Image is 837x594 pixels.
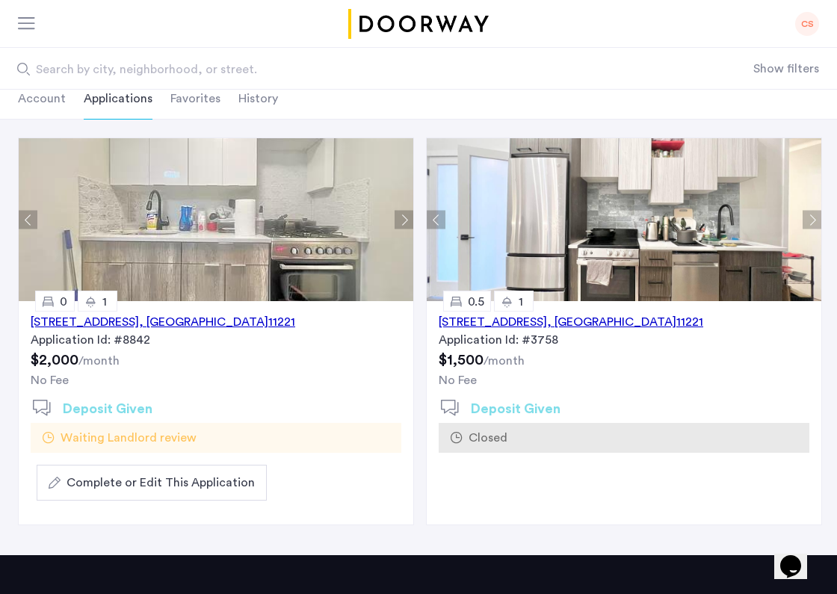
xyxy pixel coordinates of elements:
[84,78,152,120] li: Applications
[31,374,69,386] span: No Fee
[547,316,676,328] span: , [GEOGRAPHIC_DATA]
[102,296,107,308] span: 1
[795,12,819,36] div: CS
[468,296,484,308] span: 0.5
[395,211,413,229] button: Next apartment
[36,61,638,78] span: Search by city, neighborhood, or street.
[484,355,525,367] sub: /month
[18,78,66,120] li: Account
[803,211,821,229] button: Next apartment
[31,313,295,331] div: [STREET_ADDRESS] 11221
[519,296,523,308] span: 1
[774,534,822,579] iframe: chat widget
[345,9,492,39] a: Cazamio logo
[60,296,67,308] span: 0
[61,429,197,447] span: Waiting Landlord review
[170,78,220,120] li: Favorites
[19,211,37,229] button: Previous apartment
[63,399,152,419] h2: Deposit Given
[31,353,78,368] span: $2,000
[31,331,401,349] div: Application Id: #8842
[469,429,507,447] span: Closed
[238,78,278,120] li: History
[439,353,484,368] span: $1,500
[471,399,560,419] h2: Deposit Given
[78,355,120,367] sub: /month
[427,138,827,301] img: Apartment photo
[439,331,809,349] div: Application Id: #3758
[439,374,477,386] span: No Fee
[37,465,267,501] button: button
[439,313,703,331] div: [STREET_ADDRESS] 11221
[753,60,819,78] button: Show or hide filters
[19,138,419,301] img: Apartment photo
[139,316,268,328] span: , [GEOGRAPHIC_DATA]
[345,9,492,39] img: logo
[427,211,445,229] button: Previous apartment
[67,474,255,492] span: Complete or Edit This Application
